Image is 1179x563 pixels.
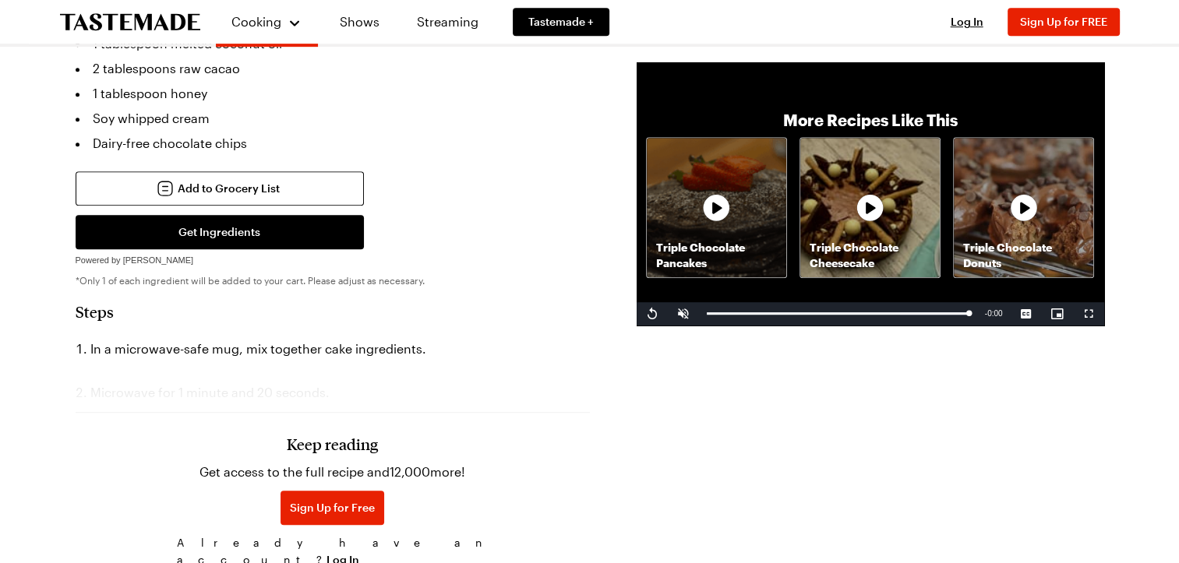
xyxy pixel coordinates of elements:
span: - [985,309,987,318]
button: Add to Grocery List [76,171,364,206]
li: Dairy-free chocolate chips [76,131,590,156]
span: Tastemade + [528,14,594,30]
p: Triple Chocolate Cheesecake [800,240,940,271]
button: Picture-in-Picture [1042,302,1073,325]
li: 2 tablespoons raw cacao [76,56,590,81]
h2: Steps [76,302,590,321]
button: Unmute [668,302,699,325]
p: Get access to the full recipe and 12,000 more! [199,463,465,481]
p: More Recipes Like This [783,109,958,131]
li: 1 tablespoon honey [76,81,590,106]
button: Sign Up for FREE [1008,8,1120,36]
div: Progress Bar [707,312,969,315]
li: Soy whipped cream [76,106,590,131]
button: Captions [1011,302,1042,325]
button: Replay [637,302,668,325]
span: Powered by [PERSON_NAME] [76,255,194,265]
p: *Only 1 of each ingredient will be added to your cart. Please adjust as necessary. [76,274,590,287]
a: Triple Chocolate DonutsRecipe image thumbnail [953,137,1094,278]
button: Log In [936,14,998,30]
button: Get Ingredients [76,215,364,249]
span: Sign Up for Free [290,500,375,515]
a: Powered by [PERSON_NAME] [76,251,194,266]
h3: Keep reading [287,435,378,453]
button: Cooking [231,6,302,37]
span: Sign Up for FREE [1020,15,1107,28]
span: Cooking [231,14,281,29]
button: Fullscreen [1073,302,1104,325]
p: Triple Chocolate Pancakes [647,240,786,271]
a: To Tastemade Home Page [60,13,200,31]
button: Sign Up for Free [281,491,384,525]
a: Tastemade + [513,8,609,36]
span: Log In [951,15,983,28]
a: Triple Chocolate PancakesRecipe image thumbnail [646,137,787,278]
span: 0:00 [987,309,1002,318]
span: Add to Grocery List [178,181,280,196]
p: Triple Chocolate Donuts [954,240,1093,271]
a: Triple Chocolate CheesecakeRecipe image thumbnail [800,137,941,278]
li: In a microwave-safe mug, mix together cake ingredients. [76,336,590,361]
